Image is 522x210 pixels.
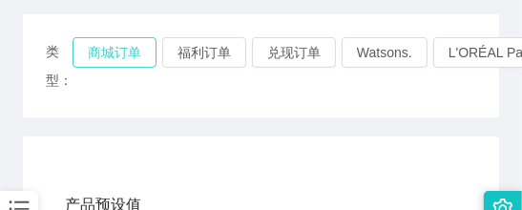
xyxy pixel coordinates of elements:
button: 福利订单 [162,37,246,68]
button: 商城订单 [73,37,157,68]
button: 兑现订单 [252,37,336,68]
button: Watsons. [342,37,428,68]
span: 类型： [46,37,73,94]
